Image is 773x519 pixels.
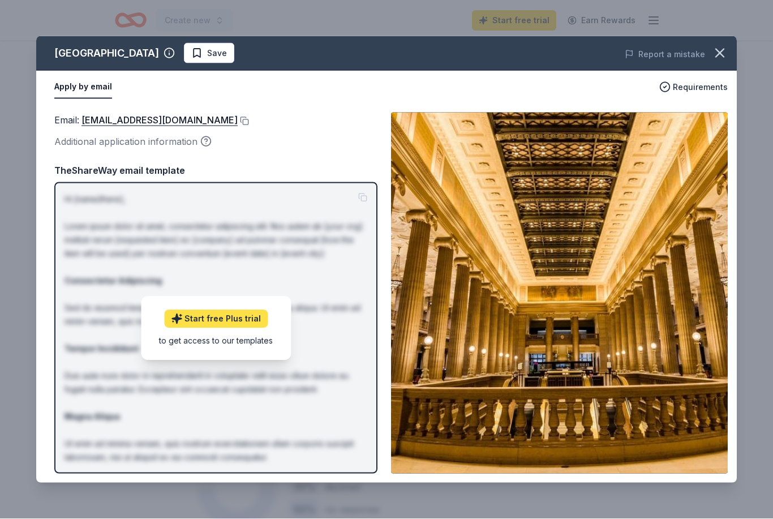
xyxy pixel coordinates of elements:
span: Save [207,46,227,60]
div: to get access to our templates [159,334,273,346]
div: Additional application information [54,134,377,149]
span: Email : [54,114,238,126]
a: [EMAIL_ADDRESS][DOMAIN_NAME] [81,113,238,127]
button: Apply by email [54,75,112,99]
div: [GEOGRAPHIC_DATA] [54,44,159,62]
button: Save [184,43,234,63]
img: Image for Chicago Architecture Center [391,113,728,474]
button: Report a mistake [625,48,705,61]
div: TheShareWay email template [54,163,377,178]
strong: Consectetur Adipiscing [65,276,162,285]
span: Requirements [673,80,728,94]
strong: Magna Aliqua [65,411,120,421]
a: Start free Plus trial [164,310,268,328]
button: Requirements [659,80,728,94]
strong: Tempor Incididunt [65,344,139,353]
